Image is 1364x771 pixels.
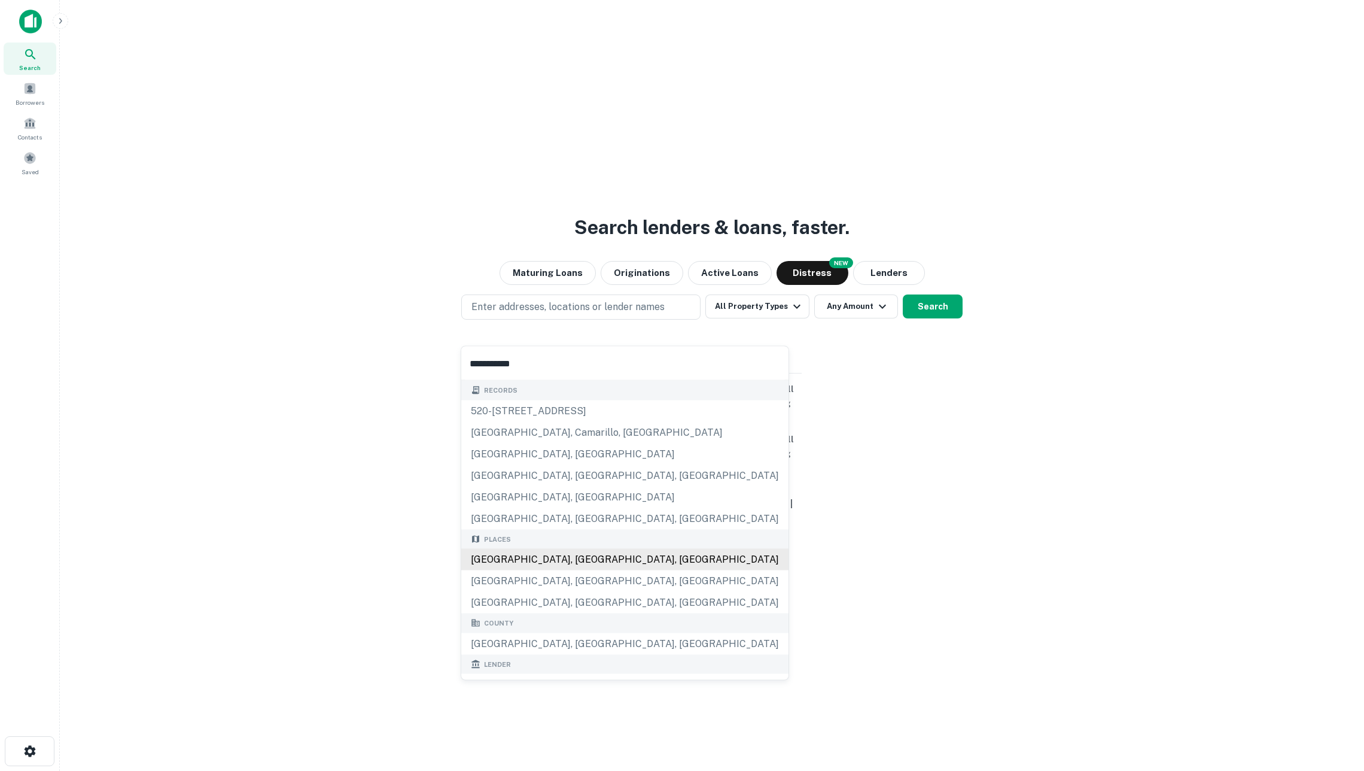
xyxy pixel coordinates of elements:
[16,98,44,107] span: Borrowers
[4,112,56,144] a: Contacts
[853,261,925,285] button: Lenders
[461,592,788,614] div: [GEOGRAPHIC_DATA], [GEOGRAPHIC_DATA], [GEOGRAPHIC_DATA]
[22,167,39,177] span: Saved
[484,534,511,544] span: Places
[1304,675,1364,733] iframe: Chat Widget
[461,549,788,570] div: [GEOGRAPHIC_DATA], [GEOGRAPHIC_DATA], [GEOGRAPHIC_DATA]
[777,261,848,285] button: Search distressed loans with lien and other non-mortgage details.
[500,261,596,285] button: Maturing Loans
[18,132,42,142] span: Contacts
[4,147,56,179] a: Saved
[19,63,41,72] span: Search
[19,10,42,34] img: capitalize-icon.png
[484,659,511,669] span: Lender
[814,295,898,318] button: Any Amount
[829,257,853,268] div: NEW
[705,295,809,318] button: All Property Types
[461,400,788,421] div: 520-[STREET_ADDRESS]
[4,43,56,75] a: Search
[601,261,683,285] button: Originations
[461,295,701,320] button: Enter addresses, locations or lender names
[461,570,788,592] div: [GEOGRAPHIC_DATA], [GEOGRAPHIC_DATA], [GEOGRAPHIC_DATA]
[688,261,772,285] button: Active Loans
[574,213,850,242] h3: Search lenders & loans, faster.
[471,300,665,314] p: Enter addresses, locations or lender names
[461,465,788,486] div: [GEOGRAPHIC_DATA], [GEOGRAPHIC_DATA], [GEOGRAPHIC_DATA]
[484,618,513,629] span: County
[461,633,788,654] div: [GEOGRAPHIC_DATA], [GEOGRAPHIC_DATA], [GEOGRAPHIC_DATA]
[484,385,517,396] span: Records
[461,508,788,529] div: [GEOGRAPHIC_DATA], [GEOGRAPHIC_DATA], [GEOGRAPHIC_DATA]
[461,443,788,465] div: [GEOGRAPHIC_DATA], [GEOGRAPHIC_DATA]
[461,421,788,443] div: [GEOGRAPHIC_DATA], camarillo, [GEOGRAPHIC_DATA]
[461,486,788,508] div: [GEOGRAPHIC_DATA], [GEOGRAPHIC_DATA]
[4,77,56,110] a: Borrowers
[903,295,963,318] button: Search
